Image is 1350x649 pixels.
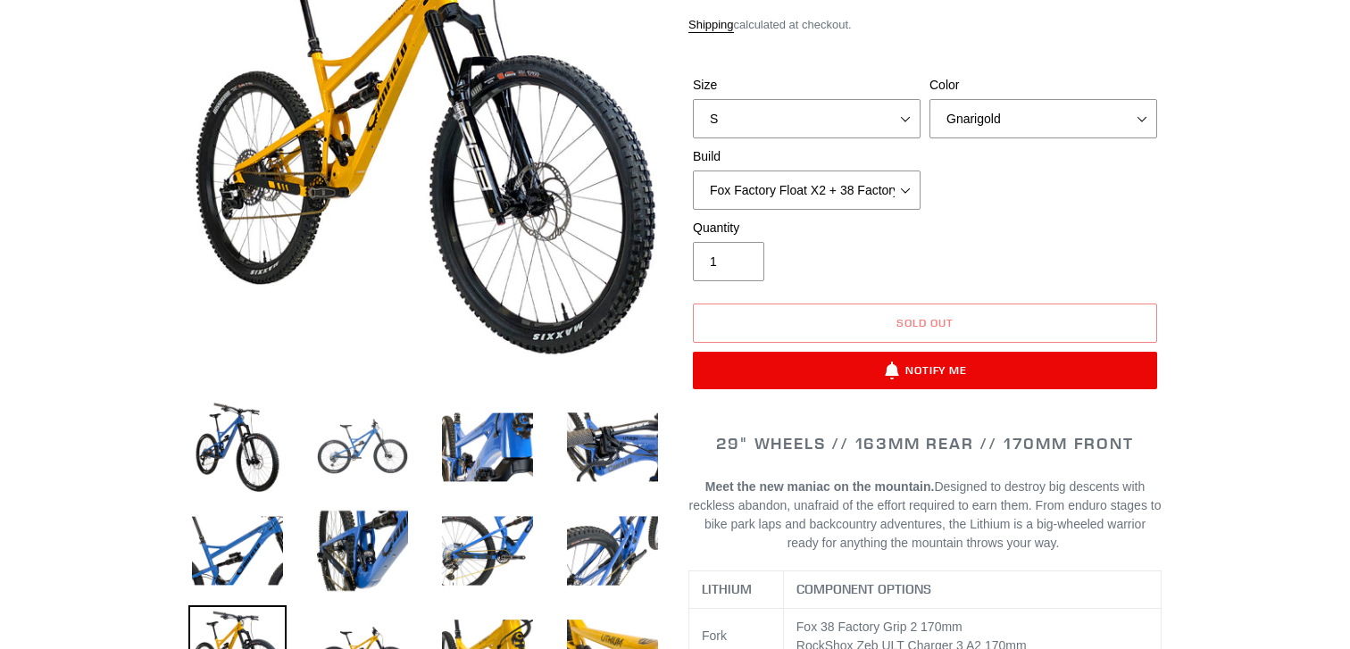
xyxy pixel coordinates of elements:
img: Load image into Gallery viewer, LITHIUM - Complete Bike [438,502,537,600]
div: calculated at checkout. [688,16,1162,34]
label: Size [693,76,921,95]
a: Shipping [688,18,734,33]
img: Load image into Gallery viewer, LITHIUM - Complete Bike [313,502,412,600]
label: Color [929,76,1157,95]
img: Load image into Gallery viewer, LITHIUM - Complete Bike [188,502,287,600]
span: From enduro stages to bike park laps and backcountry adventures, the Lithium is a big-wheeled war... [704,498,1162,550]
img: Load image into Gallery viewer, LITHIUM - Complete Bike [188,398,287,496]
b: Meet the new maniac on the mountain. [705,479,935,494]
th: LITHIUM [689,570,784,608]
span: Fox 38 Factory Grip 2 170mm [796,620,962,634]
img: Load image into Gallery viewer, LITHIUM - Complete Bike [563,398,662,496]
span: . [1056,536,1060,550]
img: Load image into Gallery viewer, LITHIUM - Complete Bike [563,502,662,600]
label: Quantity [693,219,921,237]
span: Designed to destroy big descents with reckless abandon, unafraid of the effort required to earn t... [689,479,1162,550]
img: Load image into Gallery viewer, LITHIUM - Complete Bike [438,398,537,496]
label: Build [693,147,921,166]
button: Notify Me [693,352,1157,389]
span: Sold out [896,316,954,329]
span: 29" WHEELS // 163mm REAR // 170mm FRONT [716,433,1133,453]
img: Load image into Gallery viewer, LITHIUM - Complete Bike [313,398,412,496]
button: Sold out [693,304,1157,343]
th: COMPONENT OPTIONS [783,570,1161,608]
